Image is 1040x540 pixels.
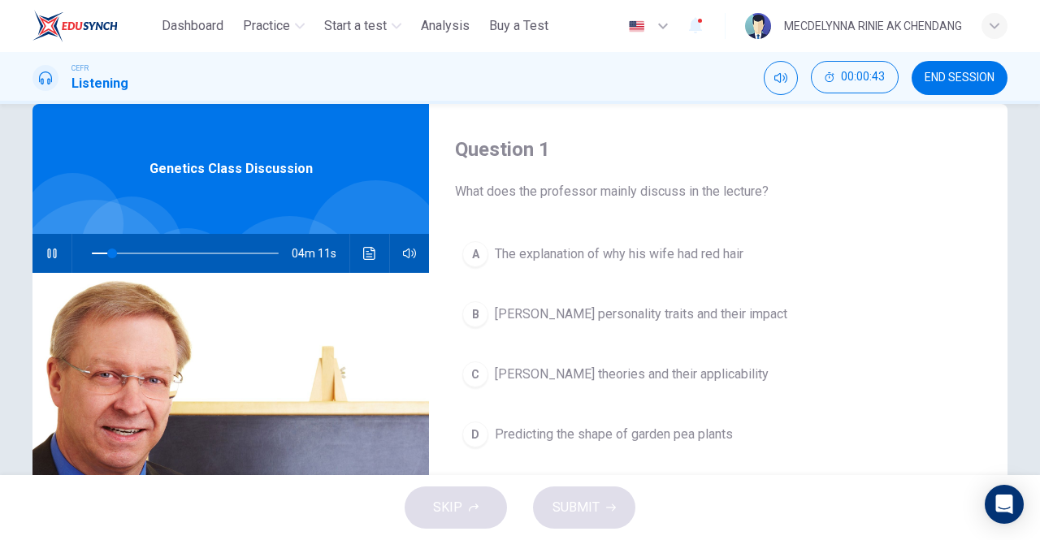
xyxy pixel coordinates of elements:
button: C[PERSON_NAME] theories and their applicability [455,354,981,395]
button: Click to see the audio transcription [357,234,383,273]
span: Dashboard [162,16,223,36]
button: Dashboard [155,11,230,41]
h1: Listening [71,74,128,93]
span: END SESSION [925,71,994,84]
div: D [462,421,488,447]
div: A [462,241,488,267]
div: Hide [811,61,899,95]
div: B [462,301,488,327]
span: Practice [243,16,290,36]
button: 00:00:43 [811,61,899,93]
div: C [462,361,488,387]
div: MECDELYNNA RINIE AK CHENDANG [784,16,962,36]
span: CEFR [71,63,89,74]
button: B[PERSON_NAME] personality traits and their impact [455,294,981,335]
span: Genetics Class Discussion [149,159,313,179]
button: AThe explanation of why his wife had red hair [455,234,981,274]
img: en [626,20,647,32]
button: DPredicting the shape of garden pea plants [455,414,981,455]
span: What does the professor mainly discuss in the lecture? [455,182,981,201]
span: [PERSON_NAME] personality traits and their impact [495,305,787,324]
a: ELTC logo [32,10,155,42]
span: Analysis [421,16,470,36]
span: Start a test [324,16,387,36]
div: Mute [764,61,798,95]
span: Buy a Test [489,16,548,36]
img: Profile picture [745,13,771,39]
h4: Question 1 [455,136,981,162]
button: END SESSION [912,61,1007,95]
button: Start a test [318,11,408,41]
div: Open Intercom Messenger [985,485,1024,524]
button: Buy a Test [483,11,555,41]
span: 00:00:43 [841,71,885,84]
span: [PERSON_NAME] theories and their applicability [495,365,769,384]
button: Practice [236,11,311,41]
span: Predicting the shape of garden pea plants [495,425,733,444]
button: Analysis [414,11,476,41]
img: ELTC logo [32,10,118,42]
span: The explanation of why his wife had red hair [495,244,743,264]
span: 04m 11s [292,234,349,273]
